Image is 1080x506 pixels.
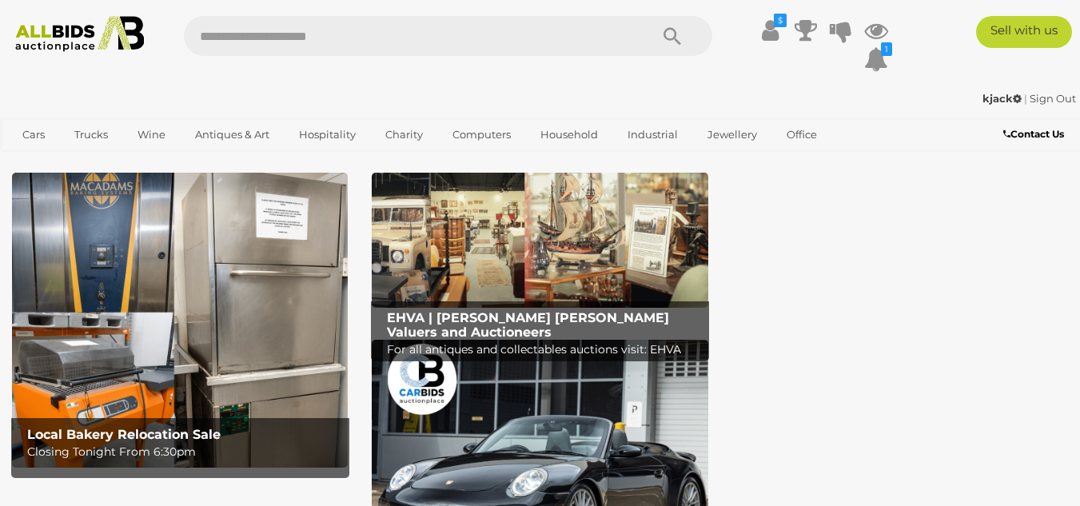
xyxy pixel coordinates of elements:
a: Industrial [617,122,688,148]
a: $ [759,16,783,45]
a: [GEOGRAPHIC_DATA] [74,148,209,174]
img: EHVA | Evans Hastings Valuers and Auctioneers [372,173,707,307]
a: Office [776,122,827,148]
span: | [1024,92,1027,105]
a: Antiques & Art [185,122,280,148]
a: Charity [375,122,433,148]
b: Contact Us [1003,128,1064,140]
i: $ [774,14,787,27]
img: Allbids.com.au [8,16,152,52]
a: Local Bakery Relocation Sale Local Bakery Relocation Sale Closing Tonight From 6:30pm [12,173,348,467]
a: Trucks [64,122,118,148]
img: Local Bakery Relocation Sale [12,173,348,467]
a: kjack [982,92,1024,105]
a: EHVA | Evans Hastings Valuers and Auctioneers EHVA | [PERSON_NAME] [PERSON_NAME] Valuers and Auct... [372,173,707,307]
a: Wine [127,122,176,148]
strong: kjack [982,92,1022,105]
b: Local Bakery Relocation Sale [27,427,221,442]
a: Sports [12,148,66,174]
button: Search [632,16,712,56]
a: Hospitality [289,122,366,148]
a: Cars [12,122,55,148]
b: EHVA | [PERSON_NAME] [PERSON_NAME] Valuers and Auctioneers [387,310,669,340]
a: Computers [442,122,521,148]
p: Closing Tonight From 6:30pm [27,442,341,462]
a: Sell with us [976,16,1072,48]
a: Jewellery [697,122,767,148]
i: 1 [881,42,892,56]
a: Household [530,122,608,148]
a: 1 [864,45,888,74]
p: For all antiques and collectables auctions visit: EHVA [387,340,701,360]
a: Contact Us [1003,126,1068,143]
a: Sign Out [1030,92,1076,105]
